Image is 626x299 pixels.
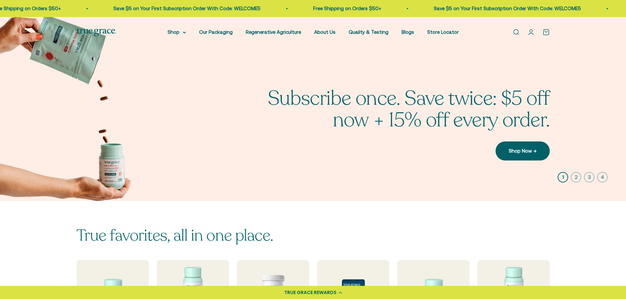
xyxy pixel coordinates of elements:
a: Quality & Testing [349,29,388,35]
a: Free Shipping on Orders $50+ [313,6,381,11]
summary: Shop [168,28,186,36]
a: Blogs [402,29,414,35]
p: Save $5 on Your First Subscription Order With Code: WELCOME5 [433,5,580,12]
a: Our Packaging [199,29,233,35]
button: 4 [597,172,608,182]
a: Regenerative Agriculture [246,29,301,35]
split-lines: True favorites, all in one place. [77,225,273,246]
a: Store Locator [427,29,459,35]
button: 1 [558,172,568,182]
p: Save $5 on Your First Subscription Order With Code: WELCOME5 [113,5,260,12]
a: About Us [314,29,336,35]
split-lines: Subscribe once. Save twice: $5 off now + 15% off every order. [268,85,550,134]
button: 3 [584,172,594,182]
button: 2 [571,172,581,182]
div: TRUE GRACE REWARDS [284,289,336,296]
a: Shop Now → [496,141,550,160]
